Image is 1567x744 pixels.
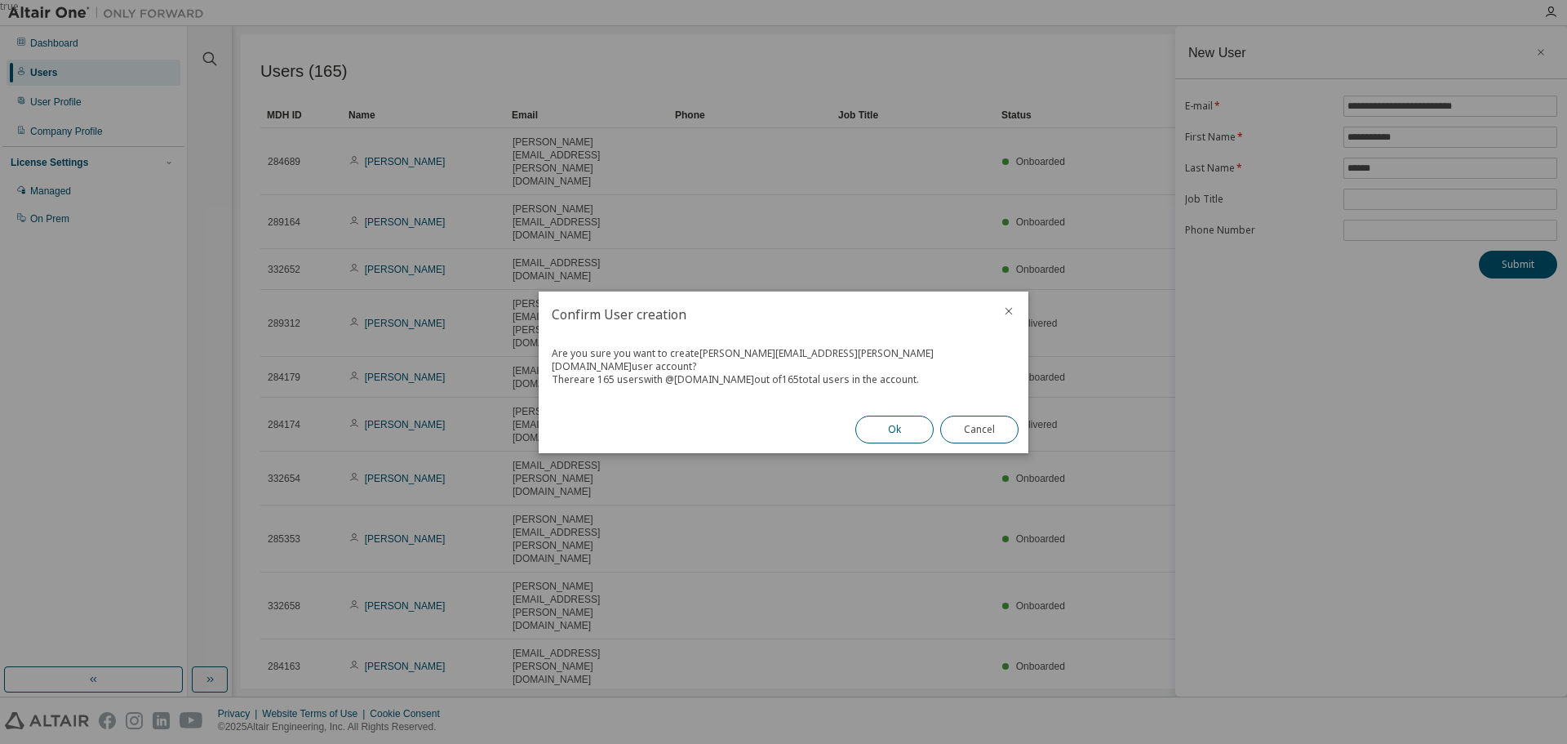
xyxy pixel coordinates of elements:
div: There are 165 users with @ [DOMAIN_NAME] out of 165 total users in the account. [552,373,1015,386]
button: close [1002,305,1015,318]
div: Are you sure you want to create [PERSON_NAME][EMAIL_ADDRESS][PERSON_NAME][DOMAIN_NAME] user account? [552,347,1015,373]
button: Cancel [940,416,1019,443]
h2: Confirm User creation [539,292,989,337]
button: Ok [855,416,934,443]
